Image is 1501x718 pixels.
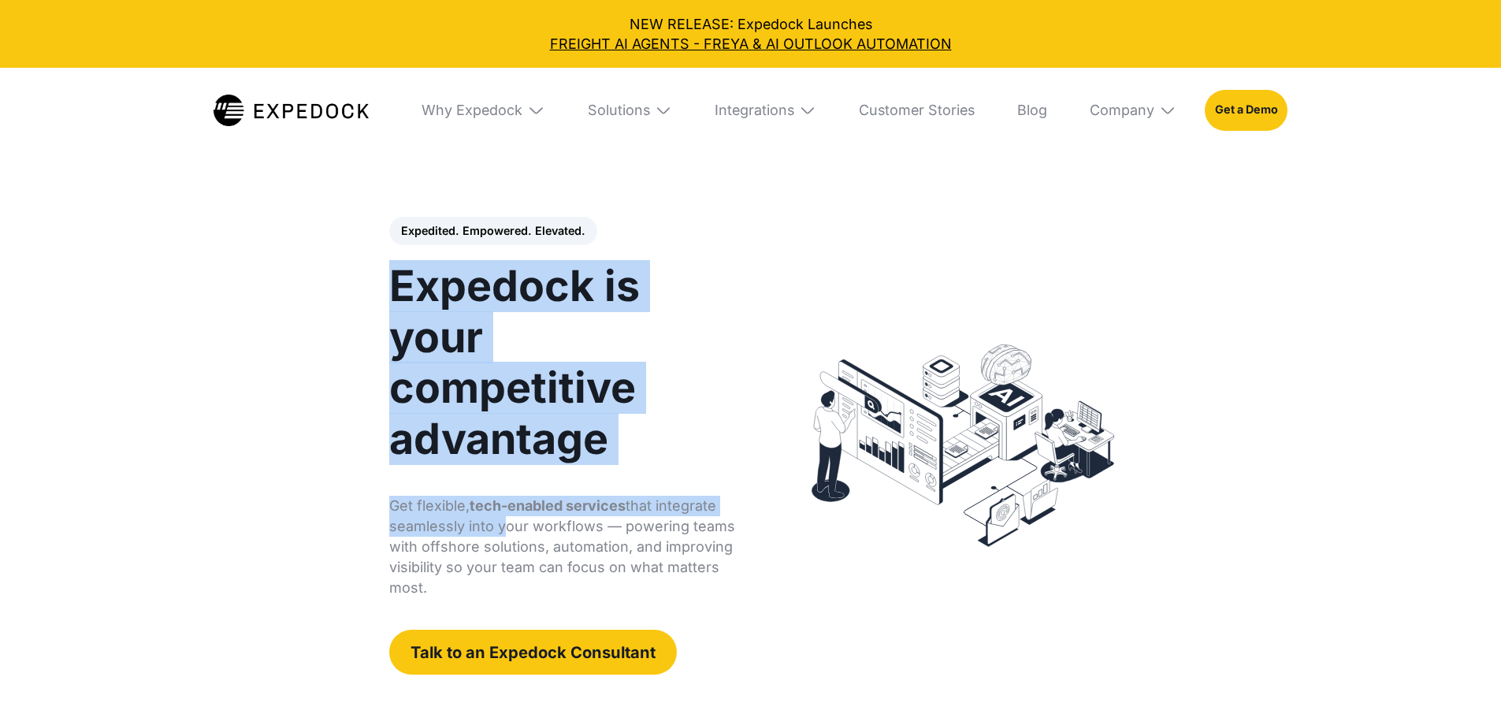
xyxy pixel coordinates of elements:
a: FREIGHT AI AGENTS - FREYA & AI OUTLOOK AUTOMATION [14,34,1487,54]
a: Customer Stories [845,68,989,153]
a: Blog [1003,68,1061,153]
strong: tech-enabled services [470,497,626,514]
a: Get a Demo [1205,90,1287,131]
a: Talk to an Expedock Consultant [389,630,677,674]
p: Get flexible, that integrate seamlessly into your workflows — powering teams with offshore soluti... [389,496,738,598]
h1: Expedock is your competitive advantage [389,261,738,464]
div: NEW RELEASE: Expedock Launches [14,14,1487,54]
div: Company [1090,102,1154,119]
div: Solutions [588,102,650,119]
div: Company [1076,68,1191,153]
div: Integrations [715,102,794,119]
div: Why Expedock [407,68,559,153]
div: Integrations [700,68,830,153]
div: Solutions [574,68,686,153]
div: Why Expedock [422,102,522,119]
iframe: Chat Widget [1422,642,1501,718]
